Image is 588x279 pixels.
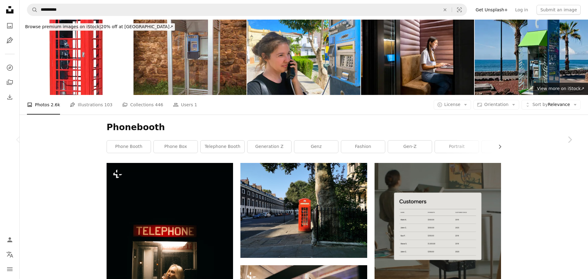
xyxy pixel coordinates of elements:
a: gen-z [388,141,432,153]
a: Get Unsplash+ [472,5,511,15]
img: Vintage Telephone Booth Against Stone Wall [134,20,247,95]
a: Collections 446 [122,95,163,115]
a: Users 1 [173,95,197,115]
button: Language [4,248,16,261]
img: London Telephone Booth Cutout [20,20,133,95]
a: red telephone booth near green trees during daytime [240,208,367,213]
a: Illustrations [4,34,16,47]
span: 1 [194,101,197,108]
a: portrait [435,141,479,153]
button: Clear [438,4,452,16]
a: phone box [154,141,198,153]
img: Public call-box . [475,20,588,95]
a: telephone booth [201,141,244,153]
a: Log in [511,5,532,15]
a: a woman sitting in a booth looking out the window [107,255,233,261]
span: 103 [104,101,113,108]
a: fashion [341,141,385,153]
span: Sort by [532,102,548,107]
h1: Phonebooth [107,122,501,133]
img: Business woman working in an isolated booth at the office [361,20,474,95]
span: License [444,102,461,107]
a: Next [551,110,588,169]
span: View more on iStock ↗ [537,86,584,91]
button: Submit an image [537,5,581,15]
button: Search Unsplash [27,4,38,16]
img: red telephone booth near green trees during daytime [240,163,367,258]
a: Collections [4,76,16,89]
button: Visual search [452,4,467,16]
span: Orientation [484,102,508,107]
button: Menu [4,263,16,275]
a: woman [482,141,526,153]
span: Browse premium images on iStock | [25,24,101,29]
a: Photos [4,20,16,32]
a: generation z [247,141,291,153]
span: 20% off at [GEOGRAPHIC_DATA] ↗ [25,24,173,29]
button: Orientation [473,100,519,110]
a: genz [294,141,338,153]
button: License [434,100,471,110]
a: Download History [4,91,16,103]
span: 446 [155,101,163,108]
a: View more on iStock↗ [533,83,588,95]
a: Illustrations 103 [70,95,112,115]
button: scroll list to the right [494,141,501,153]
img: Retro telephone [247,20,360,95]
a: Browse premium images on iStock|20% off at [GEOGRAPHIC_DATA]↗ [20,20,179,34]
form: Find visuals sitewide [27,4,467,16]
a: Log in / Sign up [4,234,16,246]
a: phone booth [107,141,151,153]
a: Explore [4,62,16,74]
button: Sort byRelevance [522,100,581,110]
span: Relevance [532,102,570,108]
